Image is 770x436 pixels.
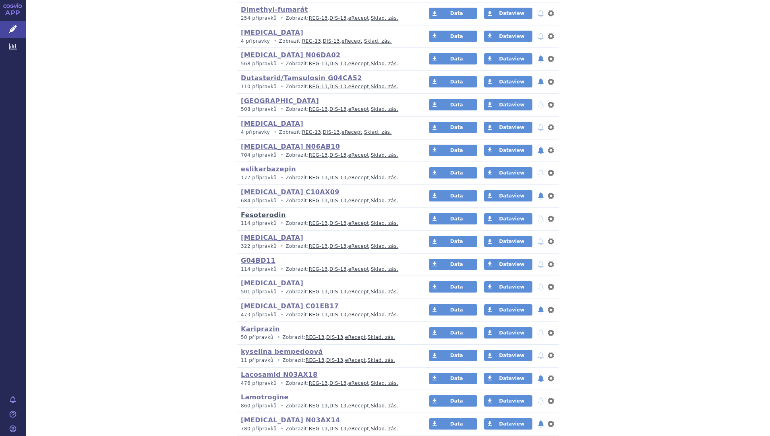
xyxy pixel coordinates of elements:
[547,237,555,246] button: nastavení
[241,97,319,105] a: [GEOGRAPHIC_DATA]
[309,312,328,318] a: REG-13
[429,418,477,430] a: Data
[371,84,399,89] a: Sklad. zás.
[547,122,555,132] button: nastavení
[371,61,399,66] a: Sklad. zás.
[499,353,524,358] span: Dataview
[484,145,532,156] a: Dataview
[278,220,286,227] i: •
[547,145,555,155] button: nastavení
[499,330,524,336] span: Dataview
[241,197,414,204] p: Zobrazit: , , ,
[547,374,555,383] button: nastavení
[484,304,532,316] a: Dataview
[241,83,414,90] p: Zobrazit: , , ,
[450,421,463,427] span: Data
[484,259,532,270] a: Dataview
[309,426,328,432] a: REG-13
[241,325,280,333] a: Kariprazin
[309,84,328,89] a: REG-13
[348,266,369,272] a: eRecept
[499,398,524,404] span: Dataview
[241,380,414,387] p: Zobrazit: , , ,
[368,357,395,363] a: Sklad. zás.
[450,262,463,267] span: Data
[364,129,392,135] a: Sklad. zás.
[348,403,369,409] a: eRecept
[547,396,555,406] button: nastavení
[484,190,532,201] a: Dataview
[429,53,477,64] a: Data
[547,419,555,429] button: nastavení
[241,220,414,227] p: Zobrazit: , , ,
[275,334,282,341] i: •
[429,145,477,156] a: Data
[241,74,362,82] a: Dutasterid/Tamsulosin G04CA52
[450,284,463,290] span: Data
[329,220,346,226] a: DIS-13
[241,289,414,295] p: Zobrazit: , , ,
[241,426,277,432] span: 780 přípravků
[348,220,369,226] a: eRecept
[241,279,303,287] a: [MEDICAL_DATA]
[241,15,414,22] p: Zobrazit: , , ,
[537,77,545,87] button: notifikace
[450,307,463,313] span: Data
[278,266,286,273] i: •
[241,416,340,424] a: [MEDICAL_DATA] N03AX14
[537,100,545,110] button: notifikace
[329,266,346,272] a: DIS-13
[309,106,328,112] a: REG-13
[537,374,545,383] button: notifikace
[241,188,339,196] a: [MEDICAL_DATA] C10AX09
[499,193,524,199] span: Dataview
[309,289,328,295] a: REG-13
[450,330,463,336] span: Data
[241,84,277,89] span: 110 přípravků
[537,237,545,246] button: notifikace
[371,312,399,318] a: Sklad. zás.
[241,152,414,159] p: Zobrazit: , , ,
[241,106,277,112] span: 508 přípravků
[241,175,277,181] span: 177 přípravků
[371,243,399,249] a: Sklad. zás.
[537,396,545,406] button: notifikace
[484,327,532,338] a: Dataview
[429,76,477,87] a: Data
[537,351,545,360] button: notifikace
[241,60,414,67] p: Zobrazit: , , ,
[309,243,328,249] a: REG-13
[329,403,346,409] a: DIS-13
[537,31,545,41] button: notifikace
[371,152,399,158] a: Sklad. zás.
[241,51,340,59] a: [MEDICAL_DATA] N06DA02
[241,380,277,386] span: 476 přípravků
[302,129,321,135] a: REG-13
[499,10,524,16] span: Dataview
[278,426,286,432] i: •
[278,174,286,181] i: •
[326,334,343,340] a: DIS-13
[450,398,463,404] span: Data
[241,152,277,158] span: 704 přípravků
[429,213,477,224] a: Data
[323,38,339,44] a: DIS-13
[450,170,463,176] span: Data
[429,395,477,407] a: Data
[323,129,339,135] a: DIS-13
[499,376,524,381] span: Dataview
[547,168,555,178] button: nastavení
[537,168,545,178] button: notifikace
[241,15,277,21] span: 254 přípravků
[348,84,369,89] a: eRecept
[326,357,343,363] a: DIS-13
[278,152,286,159] i: •
[348,380,369,386] a: eRecept
[342,38,362,44] a: eRecept
[429,236,477,247] a: Data
[499,170,524,176] span: Dataview
[499,421,524,427] span: Dataview
[345,357,366,363] a: eRecept
[241,348,323,355] a: kyselina bempedoová
[484,8,532,19] a: Dataview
